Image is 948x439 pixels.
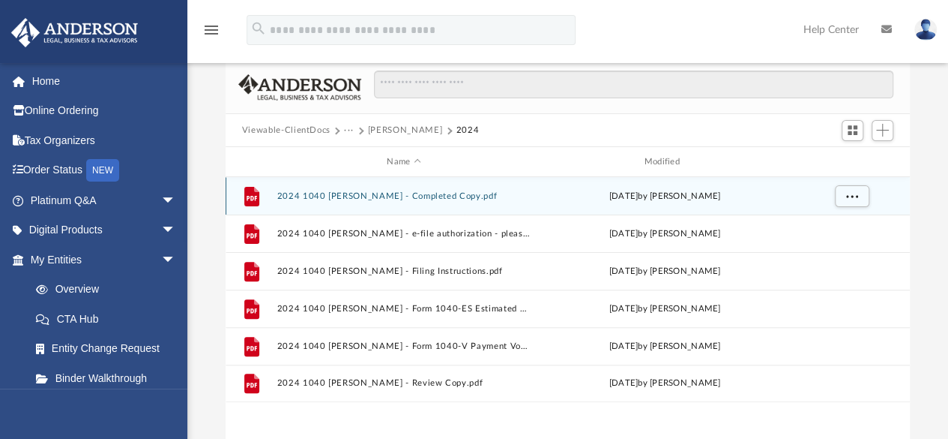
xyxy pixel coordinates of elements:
[537,302,791,316] div: [DATE] by [PERSON_NAME]
[10,185,199,215] a: Platinum Q&Aarrow_drop_down
[10,125,199,155] a: Tax Organizers
[10,245,199,275] a: My Entitiesarrow_drop_down
[161,215,191,246] span: arrow_drop_down
[277,229,531,239] button: 2024 1040 [PERSON_NAME] - e-file authorization - please sign.pdf
[202,21,220,39] i: menu
[21,334,199,364] a: Entity Change Request
[21,275,199,305] a: Overview
[456,124,480,137] button: 2024
[537,377,791,390] div: [DATE] by [PERSON_NAME]
[232,155,270,169] div: id
[374,71,893,99] input: Search files and folders
[202,29,220,39] a: menu
[537,340,791,353] div: [DATE] by [PERSON_NAME]
[250,20,267,37] i: search
[277,341,531,351] button: 2024 1040 [PERSON_NAME] - Form 1040-V Payment Voucher.pdf
[834,185,869,208] button: More options
[21,363,199,393] a: Binder Walkthrough
[86,159,119,182] div: NEW
[161,185,191,216] span: arrow_drop_down
[537,155,792,169] div: Modified
[368,124,442,137] button: [PERSON_NAME]
[537,190,791,203] div: [DATE] by [PERSON_NAME]
[537,227,791,241] div: [DATE] by [PERSON_NAME]
[242,124,330,137] button: Viewable-ClientDocs
[277,379,531,389] button: 2024 1040 [PERSON_NAME] - Review Copy.pdf
[10,96,199,126] a: Online Ordering
[10,215,199,245] a: Digital Productsarrow_drop_down
[7,18,142,47] img: Anderson Advisors Platinum Portal
[21,304,199,334] a: CTA Hub
[537,265,791,278] div: [DATE] by [PERSON_NAME]
[10,155,199,186] a: Order StatusNEW
[276,155,531,169] div: Name
[277,191,531,201] button: 2024 1040 [PERSON_NAME] - Completed Copy.pdf
[277,266,531,276] button: 2024 1040 [PERSON_NAME] - Filing Instructions.pdf
[798,155,903,169] div: id
[161,245,191,275] span: arrow_drop_down
[914,19,937,41] img: User Pic
[10,66,199,96] a: Home
[344,124,354,137] button: ···
[872,120,894,141] button: Add
[277,304,531,314] button: 2024 1040 [PERSON_NAME] - Form 1040-ES Estimated Tax Voucher.pdf
[842,120,864,141] button: Switch to Grid View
